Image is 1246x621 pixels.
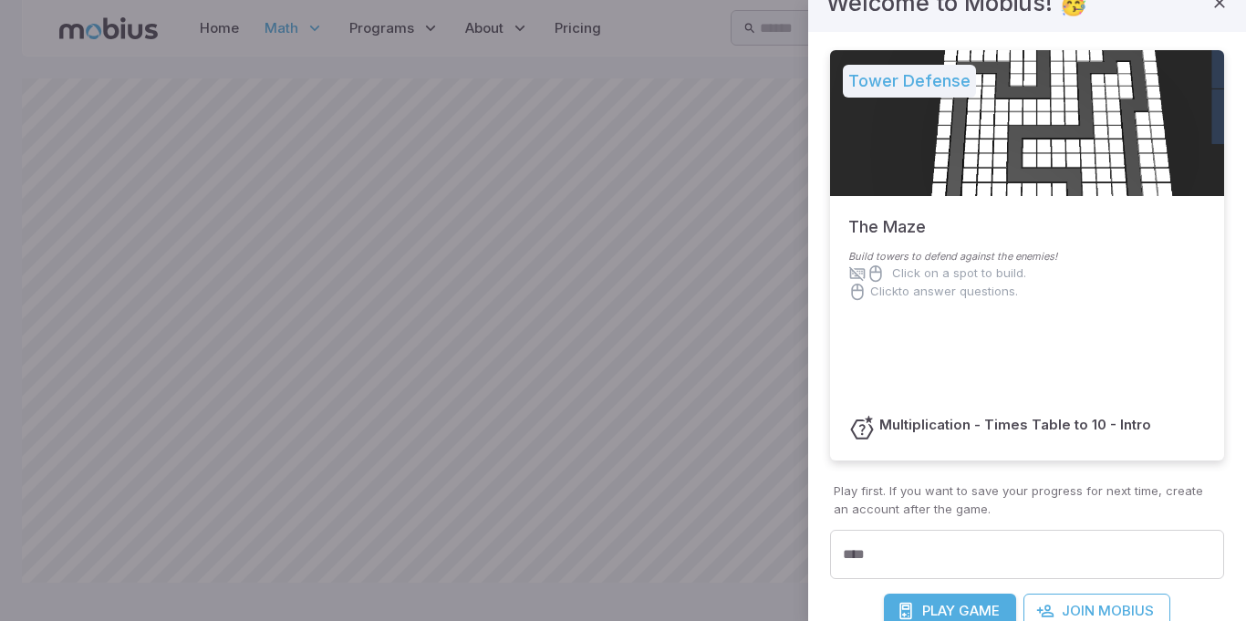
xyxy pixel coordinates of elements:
[892,264,1026,283] p: Click on a spot to build.
[848,249,1206,264] p: Build towers to defend against the enemies!
[870,283,1018,301] p: Click to answer questions.
[834,482,1220,519] p: Play first. If you want to save your progress for next time, create an account after the game.
[879,415,1151,435] h6: Multiplication - Times Table to 10 - Intro
[843,65,976,98] h5: Tower Defense
[922,601,955,621] span: Play
[959,601,1000,621] span: Game
[848,196,926,240] h5: The Maze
